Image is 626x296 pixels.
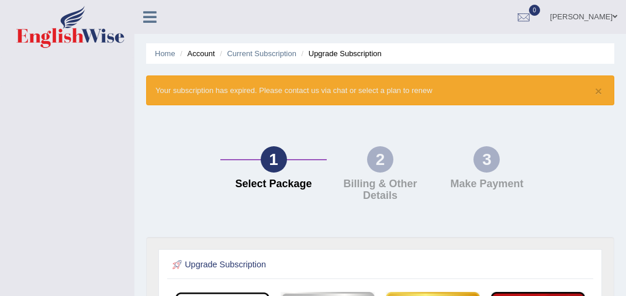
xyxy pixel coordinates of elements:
[595,85,602,97] button: ×
[226,178,321,190] h4: Select Package
[177,48,215,59] li: Account
[333,178,427,202] h4: Billing & Other Details
[367,146,393,173] div: 2
[529,5,541,16] span: 0
[440,178,534,190] h4: Make Payment
[261,146,287,173] div: 1
[473,146,500,173] div: 3
[146,75,614,105] div: Your subscription has expired. Please contact us via chat or select a plan to renew
[170,257,431,273] h2: Upgrade Subscription
[299,48,382,59] li: Upgrade Subscription
[227,49,296,58] a: Current Subscription
[155,49,175,58] a: Home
